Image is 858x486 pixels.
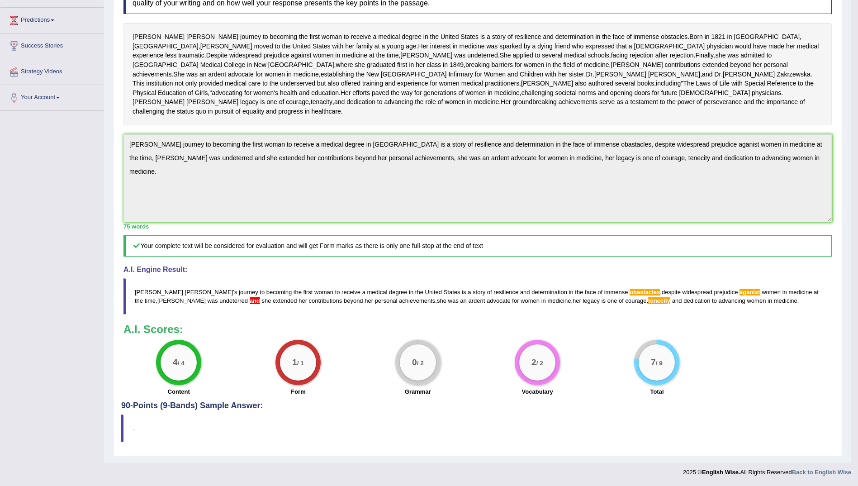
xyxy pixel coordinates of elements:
span: Click to see word definition [317,79,326,88]
span: Click to see word definition [254,60,266,70]
div: 75 words [123,222,832,231]
span: Click to see word definition [744,79,765,88]
span: to [335,289,340,295]
span: Click to see word definition [756,97,764,107]
span: Click to see word definition [287,70,292,79]
span: Click to see word definition [615,79,635,88]
span: Click to see word definition [335,51,340,60]
span: Click to see word definition [453,42,458,51]
span: Click to see word definition [430,42,451,51]
span: Click to see word definition [356,70,364,79]
span: Click to see word definition [133,60,199,70]
span: Click to see word definition [212,88,242,98]
span: [PERSON_NAME] [185,289,233,295]
span: Click to see word definition [265,70,285,79]
span: Click to see word definition [485,79,519,88]
span: Click to see word definition [270,32,297,42]
strong: Back to English Wise [792,469,851,476]
span: Click to see word definition [275,42,280,51]
span: Click to see word definition [697,97,702,107]
span: Click to see word definition [583,60,609,70]
span: Click to see word definition [777,70,811,79]
span: Click to see word definition [341,79,360,88]
span: Click to see word definition [786,42,795,51]
span: Click to see word definition [585,42,615,51]
span: Click to see word definition [377,97,383,107]
span: Click to see word definition [427,60,441,70]
span: Click to see word definition [327,79,339,88]
span: Click to see word definition [514,32,541,42]
span: Click to see word definition [321,70,354,79]
span: Click to see word definition [546,60,551,70]
span: Click to see word definition [616,42,627,51]
span: Click to see word definition [401,88,412,98]
span: Click to see word definition [595,32,600,42]
span: Click to see word definition [670,51,694,60]
span: Click to see word definition [178,51,204,60]
a: Strategy Videos [0,59,104,82]
span: Click to see word definition [415,97,423,107]
span: Click to see word definition [224,60,245,70]
span: Click to see word definition [706,42,733,51]
span: Click to see word definition [480,32,485,42]
span: Click to see word definition [492,60,513,70]
span: Click to see word definition [266,107,276,116]
span: Click to see word definition [467,97,472,107]
label: Grammar [405,387,431,396]
span: Click to see word definition [260,97,265,107]
span: Click to see word definition [610,88,633,98]
span: Click to see word definition [555,32,594,42]
span: Click to see word definition [286,97,309,107]
span: Click to see word definition [133,51,164,60]
span: Click to see word definition [387,42,404,51]
span: Click to see word definition [805,79,814,88]
span: Click to see word definition [195,107,206,116]
span: to [260,289,265,295]
span: Click to see word definition [448,70,473,79]
span: Click to see word definition [588,51,609,60]
span: Click to see word definition [634,32,659,42]
span: Click to see word definition [240,32,261,42]
span: Click to see word definition [542,51,562,60]
span: Click to see word definition [133,70,171,79]
span: Click to see word definition [416,60,425,70]
span: Click to see word definition [559,97,597,107]
span: Click to see word definition [423,88,456,98]
span: Click to see word definition [373,32,377,42]
span: Click to see word definition [186,32,238,42]
span: Click to see word definition [381,70,447,79]
span: Click to see word definition [553,60,561,70]
span: Click to see word definition [545,70,556,79]
span: Click to see word definition [351,32,371,42]
label: Content [168,387,190,396]
span: Click to see word definition [199,79,223,88]
span: Click to see word definition [341,88,351,98]
span: Click to see word definition [344,32,349,42]
span: Click to see word definition [409,60,414,70]
span: Click to see word definition [418,42,428,51]
span: Click to see word definition [336,60,353,70]
a: Your Account [0,85,104,108]
span: Click to see word definition [188,88,193,98]
span: Click to see word definition [635,88,650,98]
span: Click to see word definition [423,32,428,42]
span: Click to see word definition [629,42,632,51]
span: Click to see word definition [712,79,718,88]
span: Click to see word definition [486,42,498,51]
span: Click to see word definition [254,42,273,51]
span: Click to see word definition [146,79,173,88]
span: Click to see word definition [507,70,518,79]
span: Click to see word definition [264,51,289,60]
span: Click to see word definition [378,32,400,42]
span: Click to see word definition [228,70,254,79]
span: Click to see word definition [572,42,584,51]
span: Click to see word definition [689,32,703,42]
span: Click to see word definition [262,79,268,88]
span: Click to see word definition [387,51,398,60]
span: s [234,289,237,295]
span: Click to see word definition [342,51,367,60]
span: Click to see word definition [613,32,625,42]
span: Click to see word definition [484,70,506,79]
span: Click to see word definition [800,97,805,107]
span: Click to see word definition [679,88,750,98]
